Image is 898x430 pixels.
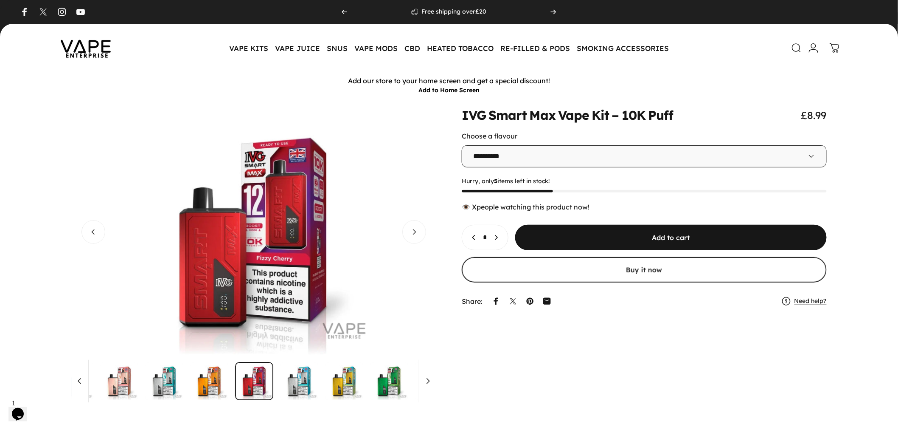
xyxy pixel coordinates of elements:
summary: HEATED TOBACCO [424,39,497,57]
strong: £ [475,8,479,15]
img: IVG Smart Max Vape Kit [100,362,138,400]
img: IVG Smart Max Vape Kit [55,362,93,400]
img: IVG Smart Max Vape Kit [325,362,363,400]
button: Previous [81,220,105,244]
summary: CBD [401,39,424,57]
span: Hurry, only items left in stock! [462,178,827,185]
img: tab_keywords_by_traffic_grey.svg [84,49,91,56]
img: IVG Smart Max Vape Kit [190,362,228,400]
button: Add to Home Screen [418,86,480,94]
button: Decrease quantity for IVG Smart Max Vape Kit – 10K Puff [462,225,482,250]
button: Go to item [55,362,93,400]
p: Share: [462,298,483,305]
img: website_grey.svg [14,22,20,29]
img: IVG Smart Max Vape Kit [370,362,408,400]
button: Open media 9 in modal [435,109,800,355]
animate-element: Kit [592,109,609,122]
img: tab_domain_overview_orange.svg [23,49,30,56]
animate-element: Vape [558,109,589,122]
div: Domain: [DOMAIN_NAME] [22,22,93,29]
button: Add to cart [515,225,827,250]
button: Go to item [325,362,363,400]
p: Add our store to your home screen and get a special discount! [2,76,896,85]
summary: SMOKING ACCESSORIES [573,39,672,57]
img: IVG Smart Max Vape Kit [235,362,273,400]
img: IVG Smart Max Vape Kit [280,362,318,400]
a: Need help? [794,297,827,305]
img: IVG Smart Max Vape Kit [145,362,183,400]
button: Go to item [280,362,318,400]
summary: VAPE JUICE [272,39,323,57]
animate-element: IVG [462,109,486,122]
media-gallery: Gallery Viewer [71,109,436,400]
button: Buy it now [462,257,827,283]
summary: RE-FILLED & PODS [497,39,573,57]
summary: VAPE MODS [351,39,401,57]
a: 0 items [825,39,844,57]
button: Go to item [415,362,453,400]
animate-element: Max [530,109,556,122]
button: Go to item [235,362,273,400]
animate-element: Smart [488,109,527,122]
div: Keywords by Traffic [94,50,143,56]
animate-element: – [612,109,619,122]
strong: 5 [494,177,497,185]
button: Next [402,220,426,244]
label: Choose a flavour [462,132,517,140]
p: Free shipping over 20 [421,8,486,16]
button: Go to item [145,362,183,400]
button: Go to item [100,362,138,400]
summary: SNUS [323,39,351,57]
img: Vape Enterprise [48,28,124,68]
div: 👁️ people watching this product now! [462,203,827,211]
iframe: chat widget [8,396,36,422]
summary: VAPE KITS [226,39,272,57]
button: Increase quantity for IVG Smart Max Vape Kit – 10K Puff [488,225,508,250]
img: logo_orange.svg [14,14,20,20]
button: Open media 8 in modal [70,109,435,355]
animate-element: Puff [648,109,673,122]
button: Go to item [190,362,228,400]
span: £8.99 [801,109,827,122]
div: v 4.0.25 [24,14,42,20]
div: Domain Overview [32,50,76,56]
img: IVG Smart Max Vape Kit [415,362,453,400]
animate-element: 10K [622,109,645,122]
nav: Primary [226,39,672,57]
button: Go to item [370,362,408,400]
